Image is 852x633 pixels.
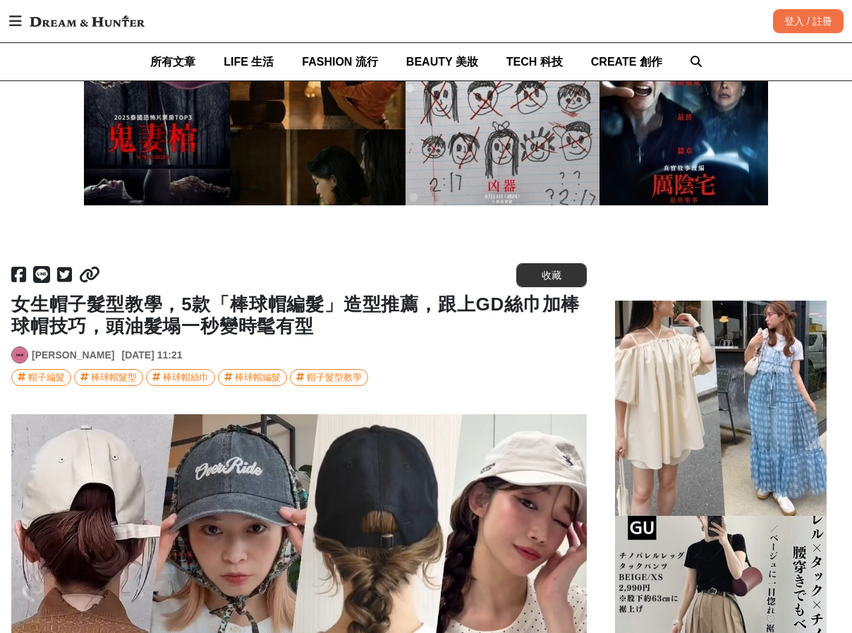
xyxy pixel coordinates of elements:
span: CREATE 創作 [591,56,662,68]
div: [DATE] 11:21 [121,348,182,363]
img: Avatar [12,347,28,363]
a: LIFE 生活 [224,43,274,80]
div: 棒球帽絲巾 [163,370,209,385]
a: 棒球帽絲巾 [146,369,215,386]
div: 棒球帽髮型 [91,370,137,385]
a: 帽子髮型教學 [290,369,368,386]
span: LIFE 生活 [224,56,274,68]
a: 棒球帽髮型 [74,369,143,386]
a: Avatar [11,346,28,363]
button: 收藏 [516,263,587,287]
span: 所有文章 [150,56,195,68]
div: 棒球帽編髮 [235,370,281,385]
img: Dream & Hunter [23,8,152,34]
h1: 女生帽子髮型教學，5款「棒球帽編髮」造型推薦，跟上GD絲巾加棒球帽技巧，頭油髮塌一秒變時髦有型 [11,294,587,337]
a: CREATE 創作 [591,43,662,80]
span: BEAUTY 美妝 [406,56,478,68]
img: 2025恐怖片推薦：最新泰國、越南、歐美、台灣驚悚、鬼片電影一覽！膽小者慎入！ [84,29,768,205]
a: BEAUTY 美妝 [406,43,478,80]
div: 登入 / 註冊 [773,9,844,33]
a: 所有文章 [150,43,195,80]
a: 棒球帽編髮 [218,369,287,386]
span: TECH 科技 [506,56,563,68]
span: FASHION 流行 [302,56,378,68]
div: 帽子編髮 [28,370,65,385]
div: 帽子髮型教學 [307,370,362,385]
a: FASHION 流行 [302,43,378,80]
a: 帽子編髮 [11,369,71,386]
a: TECH 科技 [506,43,563,80]
a: [PERSON_NAME] [32,348,114,363]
